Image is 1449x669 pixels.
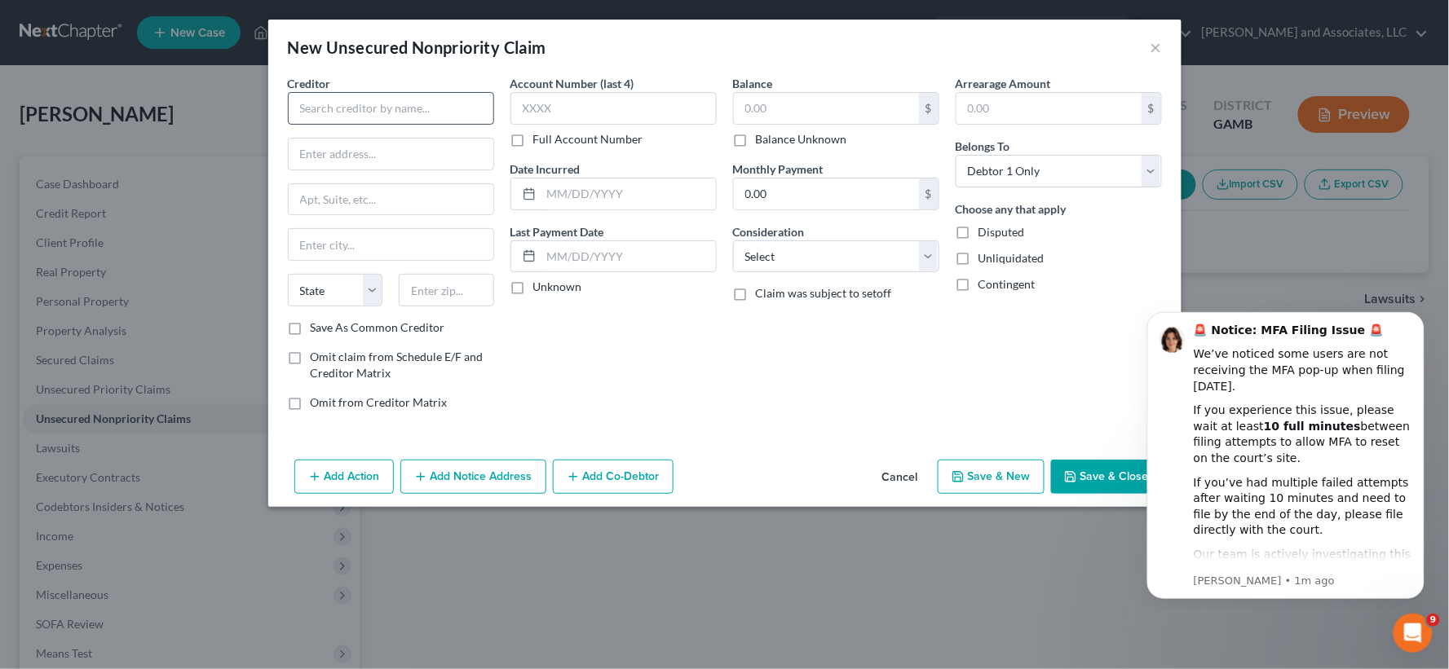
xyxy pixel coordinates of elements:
span: Contingent [979,277,1036,291]
span: Belongs To [956,139,1010,153]
div: $ [1142,93,1161,124]
input: MM/DD/YYYY [541,178,716,209]
span: Omit from Creditor Matrix [311,395,448,409]
button: Save & Close [1051,460,1162,494]
input: Enter zip... [399,274,494,306]
button: × [1151,37,1162,57]
input: XXXX [510,92,717,125]
label: Last Payment Date [510,223,604,240]
input: 0.00 [734,178,919,209]
span: Omit claim from Schedule E/F and Creditor Matrix [311,350,484,380]
input: Enter address... [289,139,493,169]
span: Claim was subject to setoff [756,286,892,300]
div: New Unsecured Nonpriority Claim [288,36,546,59]
label: Unknown [533,279,582,295]
label: Save As Common Creditor [311,319,445,336]
label: Monthly Payment [733,161,824,178]
label: Choose any that apply [956,200,1067,218]
span: Unliquidated [979,251,1045,265]
button: Add Action [294,460,394,494]
label: Account Number (last 4) [510,75,634,92]
button: Save & New [938,460,1045,494]
span: Disputed [979,225,1025,239]
label: Date Incurred [510,161,581,178]
input: Enter city... [289,229,493,260]
button: Add Notice Address [400,460,546,494]
button: Cancel [869,461,931,494]
button: Add Co-Debtor [553,460,674,494]
label: Balance [733,75,773,92]
div: $ [919,178,939,209]
label: Consideration [733,223,805,240]
span: 9 [1427,614,1440,627]
label: Full Account Number [533,131,643,147]
label: Balance Unknown [756,131,847,147]
iframe: Intercom notifications message [1123,297,1449,609]
div: $ [919,93,939,124]
label: Arrearage Amount [956,75,1051,92]
input: Search creditor by name... [288,92,494,125]
input: 0.00 [956,93,1142,124]
input: 0.00 [734,93,919,124]
input: Apt, Suite, etc... [289,184,493,215]
iframe: Intercom live chat [1394,614,1433,653]
span: Creditor [288,77,331,90]
input: MM/DD/YYYY [541,241,716,272]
